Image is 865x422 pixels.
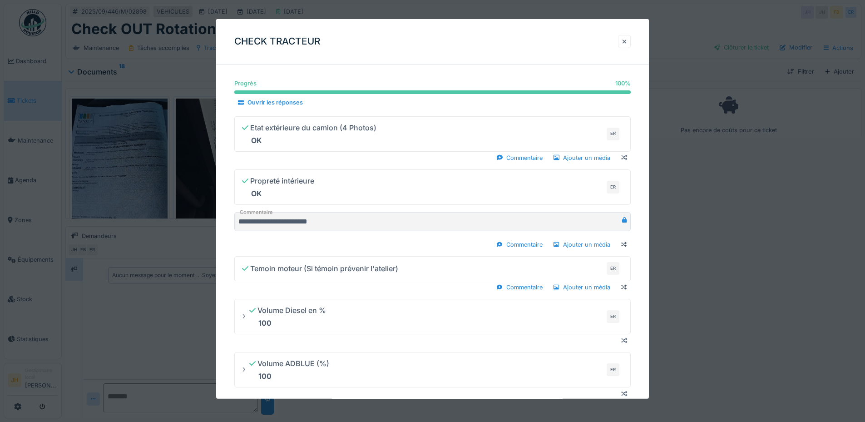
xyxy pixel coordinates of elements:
[258,372,272,381] strong: 100
[493,281,546,293] div: Commentaire
[607,181,619,194] div: ER
[550,151,614,164] div: Ajouter un média
[607,363,619,376] div: ER
[249,358,329,382] div: Volume ADBLUE (%)
[234,36,320,47] h3: CHECK TRACTEUR
[234,90,631,94] progress: 100 %
[242,175,314,199] div: Propreté intérieure
[493,238,546,251] div: Commentaire
[607,127,619,140] div: ER
[251,189,262,198] strong: OK
[238,303,627,330] summary: Volume Diesel en %100ER
[238,260,627,277] summary: Temoin moteur (Si témoin prévenir l'atelier)ER
[238,209,275,216] label: Commentaire
[550,281,614,293] div: Ajouter un média
[242,122,376,145] div: Etat extérieure du camion (4 Photos)
[249,305,326,328] div: Volume Diesel en %
[615,79,631,88] div: 100 %
[493,151,546,164] div: Commentaire
[607,310,619,323] div: ER
[238,120,627,147] summary: Etat extérieure du camion (4 Photos)OKER
[242,263,398,274] div: Temoin moteur (Si témoin prévenir l'atelier)
[258,318,272,328] strong: 100
[251,135,262,144] strong: OK
[238,356,627,383] summary: Volume ADBLUE (%)100ER
[234,79,257,88] div: Progrès
[607,262,619,275] div: ER
[238,174,627,201] summary: Propreté intérieureOKER
[234,96,306,109] div: Ouvrir les réponses
[550,238,614,251] div: Ajouter un média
